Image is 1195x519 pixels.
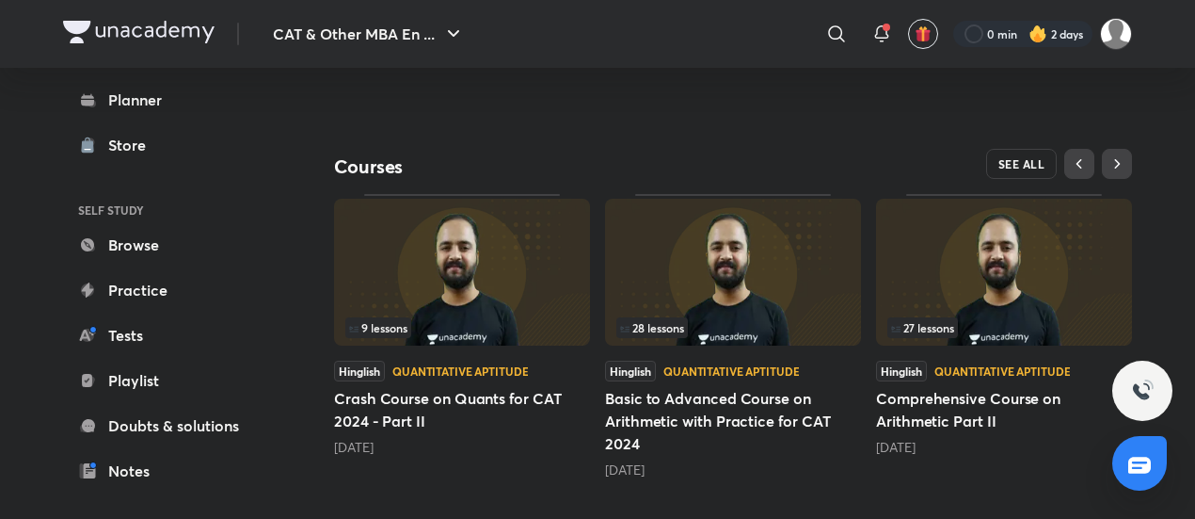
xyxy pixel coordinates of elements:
span: 27 lessons [891,322,954,333]
div: Basic to Advanced Course on Arithmetic with Practice for CAT 2024 [605,194,861,478]
img: streak [1028,24,1047,43]
button: avatar [908,19,938,49]
h5: Crash Course on Quants for CAT 2024 - Part II [334,387,590,432]
a: Playlist [63,362,281,399]
img: Company Logo [63,21,215,43]
span: Hinglish [876,361,927,381]
div: Quantitative Aptitude [392,365,528,377]
span: 28 lessons [620,322,684,333]
a: Notes [63,452,281,490]
img: avatar [915,25,932,42]
span: 9 lessons [349,322,407,333]
div: 1 year ago [605,461,861,479]
span: Hinglish [605,361,656,381]
h6: SELF STUDY [63,194,281,226]
a: Store [63,126,281,164]
div: infosection [345,317,579,338]
div: infosection [887,317,1121,338]
div: infocontainer [345,317,579,338]
div: infocontainer [616,317,850,338]
a: Practice [63,271,281,309]
img: ttu [1131,380,1154,402]
img: Avinash Tibrewal [1100,18,1132,50]
div: Crash Course on Quants for CAT 2024 - Part II [334,194,590,456]
div: infocontainer [887,317,1121,338]
a: Planner [63,81,281,119]
img: Thumbnail [876,199,1132,346]
div: left [616,317,850,338]
div: infosection [616,317,850,338]
div: Comprehensive Course on Arithmetic Part II [876,194,1132,456]
h5: Comprehensive Course on Arithmetic Part II [876,387,1132,432]
a: Browse [63,226,281,264]
div: 11 months ago [334,438,590,457]
div: Store [108,134,157,156]
h4: Courses [334,154,733,179]
div: left [345,317,579,338]
div: Quantitative Aptitude [934,365,1070,377]
img: Thumbnail [334,199,590,346]
div: 1 year ago [876,438,1132,457]
a: Company Logo [63,21,215,48]
a: Doubts & solutions [63,407,281,445]
a: Tests [63,316,281,354]
div: left [887,317,1121,338]
h5: Basic to Advanced Course on Arithmetic with Practice for CAT 2024 [605,387,861,455]
span: SEE ALL [998,157,1045,170]
div: Quantitative Aptitude [663,365,799,377]
button: SEE ALL [986,149,1058,179]
button: CAT & Other MBA En ... [262,15,476,53]
span: Hinglish [334,361,385,381]
img: Thumbnail [605,199,861,346]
